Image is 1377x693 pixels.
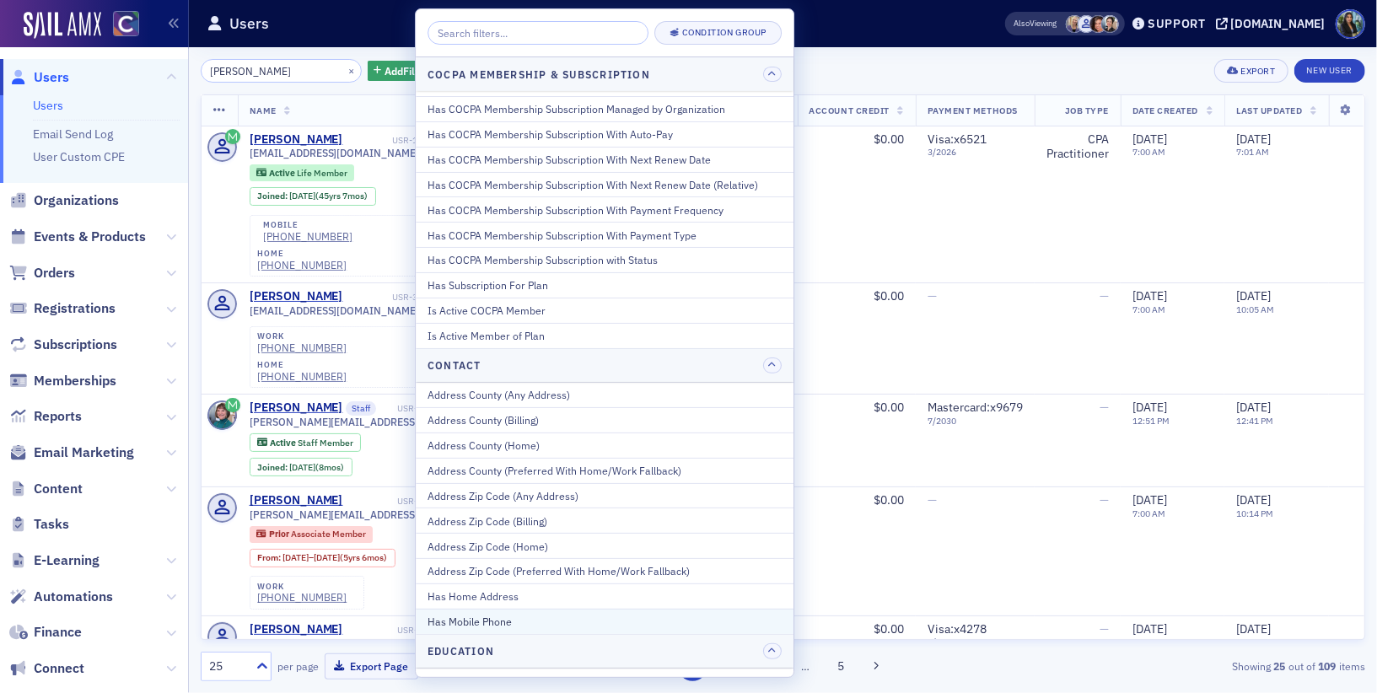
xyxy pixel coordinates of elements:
[428,21,648,45] input: Search filters...
[928,621,987,637] span: Visa : x4278
[9,588,113,606] a: Automations
[416,458,793,483] button: Address County (Preferred With Home/Work Fallback)
[874,288,904,304] span: $0.00
[34,480,83,498] span: Content
[1236,146,1269,158] time: 7:01 AM
[270,437,298,449] span: Active
[416,323,793,348] button: Is Active Member of Plan
[297,167,347,179] span: Life Member
[325,653,418,680] button: Export Page
[257,462,289,473] span: Joined :
[257,370,347,383] div: [PHONE_NUMBER]
[1216,18,1331,30] button: [DOMAIN_NAME]
[33,149,125,164] a: User Custom CPE
[1014,18,1057,30] span: Viewing
[34,228,146,246] span: Events & Products
[1100,288,1109,304] span: —
[810,105,890,116] span: Account Credit
[250,416,438,428] span: [PERSON_NAME][EMAIL_ADDRESS][DOMAIN_NAME]
[1132,621,1167,637] span: [DATE]
[263,230,352,243] a: [PHONE_NUMBER]
[793,658,817,674] span: …
[250,622,343,637] div: [PERSON_NAME]
[34,659,84,678] span: Connect
[24,12,101,39] img: SailAMX
[9,191,119,210] a: Organizations
[9,68,69,87] a: Users
[428,126,782,142] div: Has COCPA Membership Subscription With Auto-Pay
[33,98,63,113] a: Users
[344,62,359,78] button: ×
[682,28,766,37] div: Condition Group
[201,59,362,83] input: Search…
[928,132,987,147] span: Visa : x6521
[428,252,782,267] div: Has COCPA Membership Subscription with Status
[9,407,82,426] a: Reports
[1236,304,1274,315] time: 10:05 AM
[250,400,343,416] div: [PERSON_NAME]
[1315,658,1339,674] strong: 109
[928,288,937,304] span: —
[250,637,420,649] span: [EMAIL_ADDRESS][DOMAIN_NAME]
[416,222,793,247] button: Has COCPA Membership Subscription With Payment Type
[257,360,347,370] div: home
[250,289,343,304] a: [PERSON_NAME]
[257,341,347,354] div: [PHONE_NUMBER]
[1336,9,1365,39] span: Profile
[250,458,352,476] div: Joined: 2025-01-30 00:00:00
[282,552,387,563] div: – (5yrs 6mos)
[257,437,352,448] a: Active Staff Member
[428,643,494,658] h4: Education
[257,591,347,604] div: [PHONE_NUMBER]
[654,21,782,45] button: Condition Group
[928,416,1023,427] span: 7 / 2030
[256,167,347,178] a: Active Life Member
[428,438,782,453] div: Address County (Home)
[1231,16,1326,31] div: [DOMAIN_NAME]
[1066,15,1084,33] span: Alicia Gelinas
[416,407,793,432] button: Address County (Billing)
[416,298,793,323] button: Is Active COCPA Member
[1132,508,1165,519] time: 7:00 AM
[428,277,782,293] div: Has Subscription For Plan
[385,63,429,78] span: Add Filter
[416,583,793,609] button: Has Home Address
[928,492,937,508] span: —
[34,623,82,642] span: Finance
[826,652,855,681] button: 5
[33,126,113,142] a: Email Send Log
[1014,18,1030,29] div: Also
[428,513,782,529] div: Address Zip Code (Billing)
[416,96,793,121] button: Has COCPA Membership Subscription Managed by Organization
[379,403,438,414] div: USR-1278
[9,515,69,534] a: Tasks
[416,432,793,458] button: Address County (Home)
[1236,492,1271,508] span: [DATE]
[416,383,793,407] button: Address County (Any Address)
[1271,658,1288,674] strong: 25
[1294,59,1365,83] a: New User
[428,303,782,318] div: Is Active COCPA Member
[1132,105,1198,116] span: Date Created
[250,493,343,508] div: [PERSON_NAME]
[416,272,793,298] button: Has Subscription For Plan
[1046,132,1109,162] div: CPA Practitioner
[1236,132,1271,147] span: [DATE]
[1132,492,1167,508] span: [DATE]
[250,508,438,521] span: [PERSON_NAME][EMAIL_ADDRESS][DOMAIN_NAME]
[428,412,782,427] div: Address County (Billing)
[1236,621,1271,637] span: [DATE]
[874,132,904,147] span: $0.00
[250,164,355,181] div: Active: Active: Life Member
[257,331,347,341] div: work
[1100,400,1109,415] span: —
[346,625,438,636] div: USR-4045
[346,496,438,507] div: USR-3891
[113,11,139,37] img: SailAMX
[416,533,793,558] button: Address Zip Code (Home)
[928,637,1023,647] span: 9 / 2027
[257,259,347,271] a: [PHONE_NUMBER]
[9,623,82,642] a: Finance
